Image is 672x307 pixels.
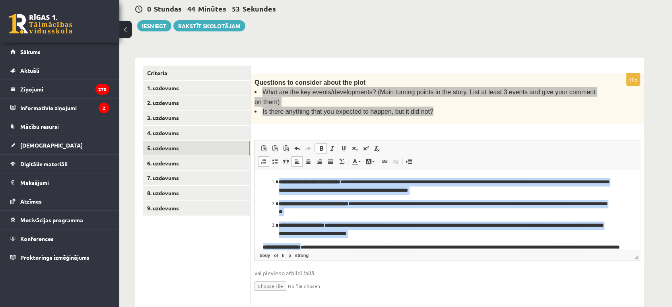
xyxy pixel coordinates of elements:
[314,156,325,167] a: Align Right
[269,156,280,167] a: Insert/Remove Bulleted List
[379,156,390,167] a: Link (Ctrl+K)
[10,192,109,210] a: Atzīmes
[20,198,42,205] span: Atzīmes
[147,4,151,13] span: 0
[95,84,109,95] i: 270
[10,61,109,80] a: Aktuāli
[254,79,365,86] span: Questions to consider about the plot
[10,117,109,136] a: Mācību resursi
[10,229,109,248] a: Konferences
[143,81,250,95] a: 1. uzdevums
[403,156,414,167] a: Insert Page Break for Printing
[626,73,640,86] p: 10p
[258,143,269,153] a: Paste (Ctrl+V)
[143,201,250,216] a: 9. uzdevums
[20,123,59,130] span: Mācību resursi
[10,80,109,98] a: Ziņojumi270
[303,156,314,167] a: Center
[280,143,291,153] a: Paste from Word
[10,99,109,117] a: Informatīvie ziņojumi2
[258,252,272,259] a: body element
[143,66,250,80] a: Criteria
[20,67,39,74] span: Aktuāli
[293,252,310,259] a: strong element
[143,171,250,185] a: 7. uzdevums
[143,126,250,140] a: 4. uzdevums
[371,143,383,153] a: Remove Format
[173,20,245,31] a: Rakstīt skolotājam
[9,14,72,34] a: Rīgas 1. Tālmācības vidusskola
[10,136,109,154] a: [DEMOGRAPHIC_DATA]
[187,4,195,13] span: 44
[20,216,83,223] span: Motivācijas programma
[272,252,280,259] a: ol element
[20,80,109,98] legend: Ziņojumi
[10,173,109,192] a: Maksājumi
[303,143,314,153] a: Redo (Ctrl+Y)
[20,160,68,167] span: Digitālie materiāli
[269,143,280,153] a: Paste as plain text (Ctrl+Shift+V)
[198,4,226,13] span: Minūtes
[280,156,291,167] a: Block Quote
[390,156,401,167] a: Unlink
[349,143,360,153] a: Subscript
[232,4,240,13] span: 53
[291,143,303,153] a: Undo (Ctrl+Z)
[287,252,293,259] a: p element
[20,142,83,149] span: [DEMOGRAPHIC_DATA]
[143,141,250,155] a: 5. uzdevums
[20,48,41,55] span: Sākums
[154,4,182,13] span: Stundas
[10,43,109,61] a: Sākums
[336,156,347,167] a: Math
[99,103,109,113] i: 2
[338,143,349,153] a: Underline (Ctrl+U)
[10,211,109,229] a: Motivācijas programma
[255,170,640,250] iframe: Editor, wiswyg-editor-user-answer-47433862472800
[634,255,638,259] span: Resize
[137,20,171,31] button: Iesniegt
[20,254,89,261] span: Proktoringa izmēģinājums
[363,156,377,167] a: Background Color
[254,269,640,277] span: vai pievieno atbildi failā
[262,108,433,115] span: Is there anything that you expected to happen, but it did not?
[327,143,338,153] a: Italic (Ctrl+I)
[360,143,371,153] a: Superscript
[325,156,336,167] a: Justify
[254,89,595,105] span: What are the key events/developments? (Main turning points in the story. List at least 3 events a...
[143,186,250,200] a: 8. uzdevums
[291,156,303,167] a: Align Left
[20,173,109,192] legend: Maksājumi
[20,99,109,117] legend: Informatīvie ziņojumi
[8,8,377,89] body: Editor, wiswyg-editor-user-answer-47433862472800
[143,111,250,125] a: 3. uzdevums
[280,252,286,259] a: li element
[143,95,250,110] a: 2. uzdevums
[258,156,269,167] a: Insert/Remove Numbered List
[10,155,109,173] a: Digitālie materiāli
[20,235,54,242] span: Konferences
[243,4,276,13] span: Sekundes
[143,156,250,171] a: 6. uzdevums
[349,156,363,167] a: Text Color
[10,248,109,266] a: Proktoringa izmēģinājums
[316,143,327,153] a: Bold (Ctrl+B)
